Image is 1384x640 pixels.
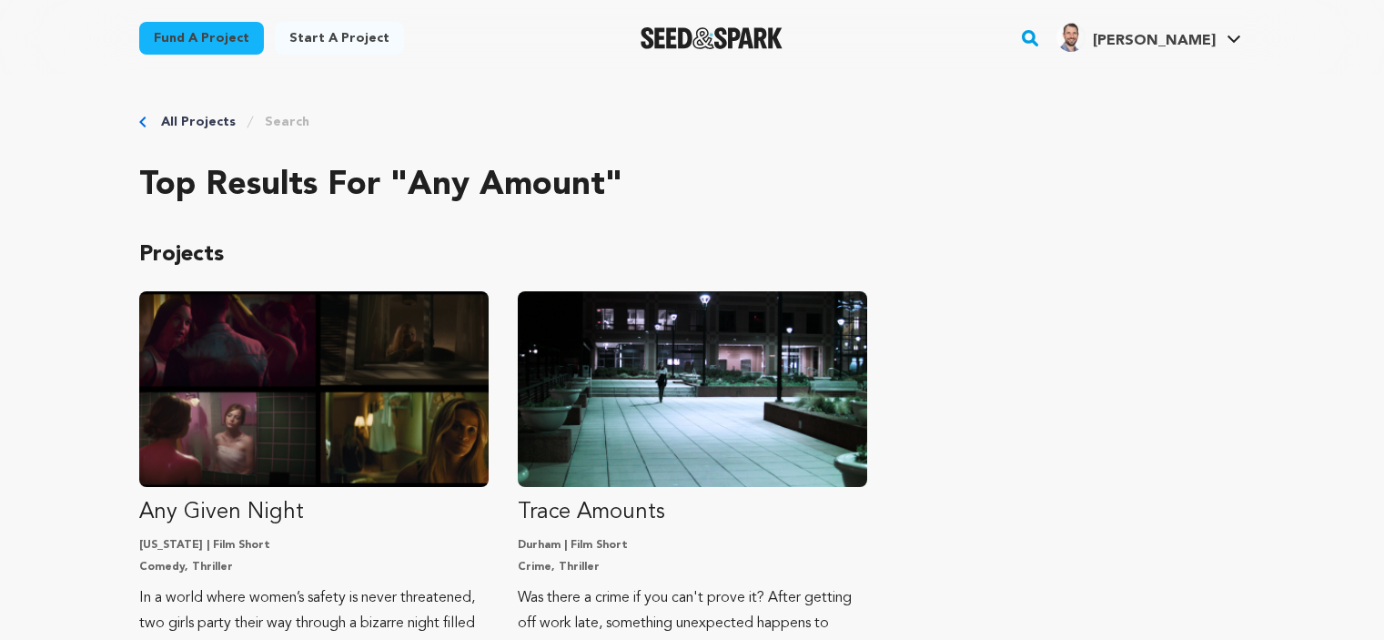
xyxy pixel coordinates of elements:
[1056,23,1216,52] div: Brian C.'s Profile
[1056,23,1086,52] img: 39bfc7f1aa1bc0db.jpg
[641,27,783,49] a: Seed&Spark Homepage
[518,538,867,553] p: Durham | Film Short
[275,22,404,55] a: Start a project
[139,560,489,574] p: Comedy, Thriller
[139,240,1246,269] p: Projects
[265,113,309,131] a: Search
[161,113,236,131] a: All Projects
[1053,19,1245,57] span: Brian C.'s Profile
[139,498,489,527] p: Any Given Night
[518,498,867,527] p: Trace Amounts
[641,27,783,49] img: Seed&Spark Logo Dark Mode
[139,538,489,553] p: [US_STATE] | Film Short
[518,560,867,574] p: Crime, Thriller
[139,168,1246,204] h2: Top results for "any amount"
[1053,19,1245,52] a: Brian C.'s Profile
[139,113,1246,131] div: Breadcrumb
[139,22,264,55] a: Fund a project
[1093,34,1216,48] span: [PERSON_NAME]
